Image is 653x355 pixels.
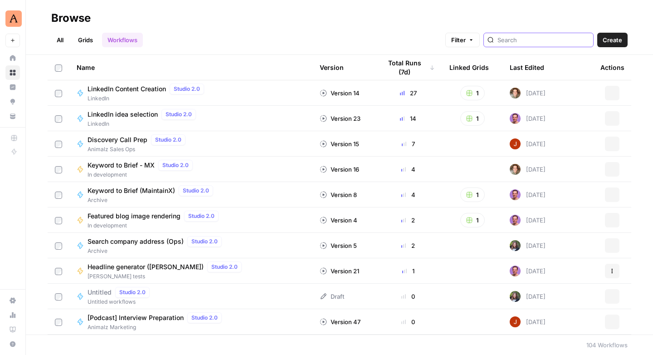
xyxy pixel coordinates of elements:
a: Settings [5,293,20,308]
button: Help + Support [5,337,20,351]
span: Studio 2.0 [155,136,181,144]
a: Browse [5,65,20,80]
span: Studio 2.0 [191,237,218,246]
img: Animalz Logo [5,10,22,27]
div: 2 [381,241,435,250]
div: [DATE] [510,316,546,327]
span: LinkedIn Content Creation [88,84,166,94]
button: 1 [460,213,485,227]
div: [DATE] [510,240,546,251]
div: [DATE] [510,291,546,302]
a: Search company address (Ops)Studio 2.0Archive [77,236,305,255]
div: 4 [381,165,435,174]
span: Search company address (Ops) [88,237,184,246]
div: [DATE] [510,88,546,99]
span: Studio 2.0 [188,212,214,220]
span: Studio 2.0 [211,263,238,271]
a: Keyword to Brief (MaintainX)Studio 2.0Archive [77,185,305,204]
img: 6puihir5v8umj4c82kqcaj196fcw [510,215,521,226]
span: Untitled workflows [88,298,153,306]
a: Featured blog image renderingStudio 2.0In development [77,211,305,230]
span: Discovery Call Prep [88,135,147,144]
div: Browse [51,11,91,25]
span: Animalz Sales Ops [88,145,189,153]
button: Workspace: Animalz [5,7,20,30]
img: oryjk5eqkyjdh742e8e6a4l9skez [510,88,521,99]
img: 6puihir5v8umj4c82kqcaj196fcw [510,189,521,200]
a: LinkedIn Content CreationStudio 2.0LinkedIn [77,84,305,103]
div: Version 16 [320,165,359,174]
span: Archive [88,196,217,204]
span: Archive [88,247,225,255]
a: Keyword to Brief - MXStudio 2.0In development [77,160,305,179]
a: LinkedIn idea selectionStudio 2.0LinkedIn [77,109,305,128]
div: 1 [381,266,435,276]
div: [DATE] [510,266,546,276]
div: Version 8 [320,190,357,199]
div: Version [320,55,344,80]
a: Headline generator ([PERSON_NAME])Studio 2.0[PERSON_NAME] tests [77,261,305,281]
div: 104 Workflows [586,340,628,350]
div: Linked Grids [449,55,489,80]
span: Studio 2.0 [174,85,200,93]
div: [DATE] [510,215,546,226]
span: Untitled [88,288,112,297]
div: Total Runs (7d) [381,55,435,80]
div: [DATE] [510,138,546,149]
img: 6puihir5v8umj4c82kqcaj196fcw [510,266,521,276]
span: [PERSON_NAME] tests [88,272,245,281]
div: Version 14 [320,89,360,98]
div: [DATE] [510,113,546,124]
img: erg4ip7zmrmc8e5ms3nyz8p46hz7 [510,316,521,327]
div: 7 [381,139,435,148]
a: Your Data [5,109,20,123]
span: LinkedIn [88,120,200,128]
div: 14 [381,114,435,123]
div: Name [77,55,305,80]
a: Workflows [102,33,143,47]
div: 2 [381,216,435,225]
div: 4 [381,190,435,199]
img: 6puihir5v8umj4c82kqcaj196fcw [510,113,521,124]
a: [Podcast] Interview PreparationStudio 2.0Animalz Marketing [77,312,305,331]
span: Animalz Marketing [88,323,225,331]
span: Create [603,35,622,44]
button: 1 [460,187,485,202]
span: Featured blog image rendering [88,212,180,221]
span: LinkedIn [88,94,208,103]
span: In development [88,222,222,230]
a: Opportunities [5,94,20,109]
button: 1 [460,111,485,126]
button: Create [597,33,628,47]
div: Last Edited [510,55,544,80]
a: UntitledStudio 2.0Untitled workflows [77,287,305,306]
div: 27 [381,89,435,98]
div: 0 [381,292,435,301]
div: Version 47 [320,317,361,326]
span: Studio 2.0 [183,187,209,195]
span: Studio 2.0 [191,314,218,322]
a: All [51,33,69,47]
span: Studio 2.0 [166,110,192,118]
div: Version 23 [320,114,361,123]
a: Insights [5,80,20,94]
button: 1 [460,86,485,100]
span: In development [88,171,196,179]
img: oryjk5eqkyjdh742e8e6a4l9skez [510,164,521,175]
div: Version 5 [320,241,357,250]
span: Studio 2.0 [162,161,189,169]
a: Grids [73,33,98,47]
div: [DATE] [510,189,546,200]
span: Keyword to Brief - MX [88,161,155,170]
img: axfdhis7hqllw7znytczg3qeu3ls [510,291,521,302]
div: Draft [320,292,344,301]
span: Headline generator ([PERSON_NAME]) [88,262,204,271]
div: Actions [600,55,624,80]
a: Usage [5,308,20,322]
span: LinkedIn idea selection [88,110,158,119]
input: Search [497,35,590,44]
span: Keyword to Brief (MaintainX) [88,186,175,195]
div: Version 21 [320,266,359,276]
div: Version 15 [320,139,359,148]
span: Studio 2.0 [119,288,146,296]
